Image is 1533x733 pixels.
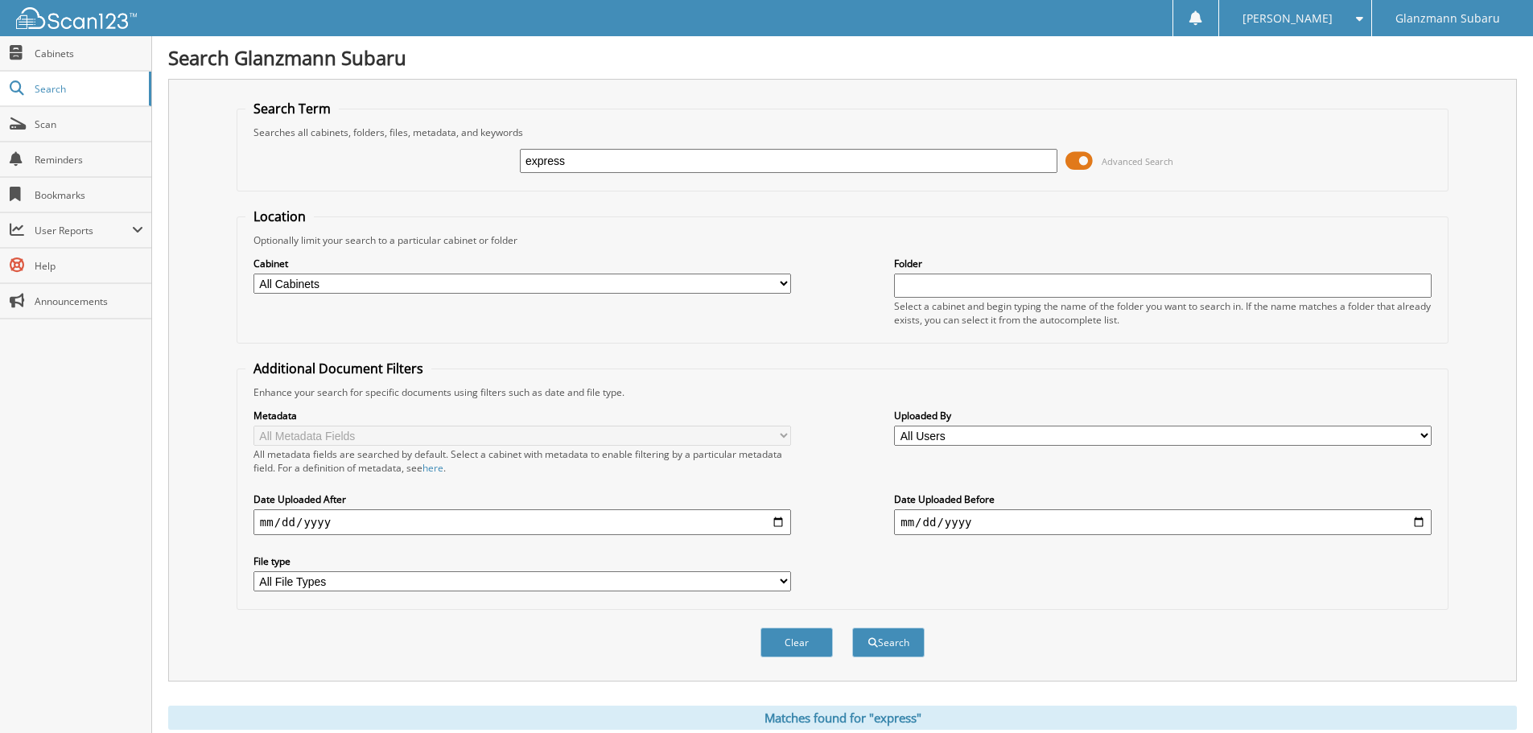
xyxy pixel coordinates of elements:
[35,82,141,96] span: Search
[253,257,791,270] label: Cabinet
[760,628,833,657] button: Clear
[253,554,791,568] label: File type
[253,492,791,506] label: Date Uploaded After
[245,360,431,377] legend: Additional Document Filters
[894,299,1432,327] div: Select a cabinet and begin typing the name of the folder you want to search in. If the name match...
[35,153,143,167] span: Reminders
[894,492,1432,506] label: Date Uploaded Before
[35,259,143,273] span: Help
[35,224,132,237] span: User Reports
[168,44,1517,71] h1: Search Glanzmann Subaru
[422,461,443,475] a: here
[253,447,791,475] div: All metadata fields are searched by default. Select a cabinet with metadata to enable filtering b...
[1102,155,1173,167] span: Advanced Search
[168,706,1517,730] div: Matches found for "express"
[35,117,143,131] span: Scan
[894,257,1432,270] label: Folder
[1242,14,1333,23] span: [PERSON_NAME]
[253,409,791,422] label: Metadata
[245,208,314,225] legend: Location
[245,233,1440,247] div: Optionally limit your search to a particular cabinet or folder
[894,509,1432,535] input: end
[245,126,1440,139] div: Searches all cabinets, folders, files, metadata, and keywords
[35,188,143,202] span: Bookmarks
[852,628,925,657] button: Search
[245,385,1440,399] div: Enhance your search for specific documents using filters such as date and file type.
[35,47,143,60] span: Cabinets
[16,7,137,29] img: scan123-logo-white.svg
[894,409,1432,422] label: Uploaded By
[245,100,339,117] legend: Search Term
[35,294,143,308] span: Announcements
[253,509,791,535] input: start
[1395,14,1500,23] span: Glanzmann Subaru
